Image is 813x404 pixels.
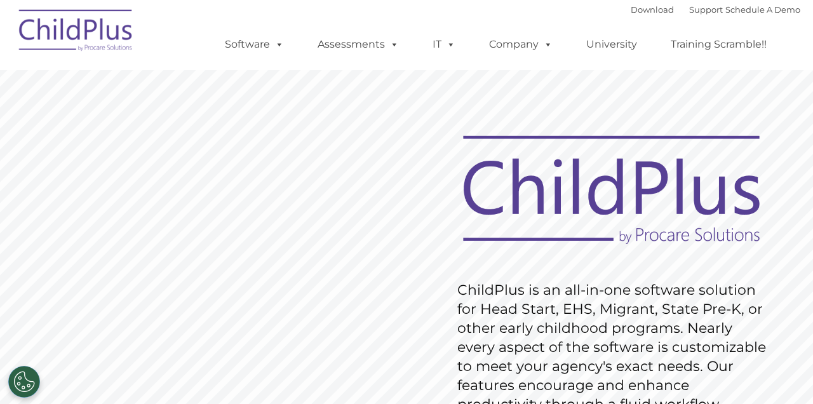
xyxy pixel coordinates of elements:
img: ChildPlus by Procare Solutions [13,1,140,64]
a: Schedule A Demo [725,4,800,15]
button: Cookies Settings [8,366,40,398]
font: | [631,4,800,15]
a: Assessments [305,32,412,57]
a: Company [476,32,565,57]
a: Support [689,4,723,15]
a: IT [420,32,468,57]
a: Download [631,4,674,15]
a: Training Scramble!! [658,32,779,57]
a: Software [212,32,297,57]
a: University [574,32,650,57]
